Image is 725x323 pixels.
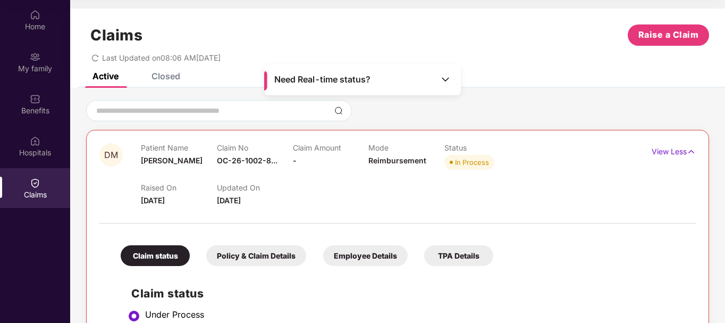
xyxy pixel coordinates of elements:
img: svg+xml;base64,PHN2ZyBpZD0iU2VhcmNoLTMyeDMyIiB4bWxucz0iaHR0cDovL3d3dy53My5vcmcvMjAwMC9zdmciIHdpZH... [334,106,343,115]
span: [DATE] [217,196,241,205]
p: View Less [652,143,696,158]
img: svg+xml;base64,PHN2ZyBpZD0iQmVuZWZpdHMiIHhtbG5zPSJodHRwOi8vd3d3LnczLm9yZy8yMDAwL3N2ZyIgd2lkdGg9Ij... [30,94,40,104]
div: Policy & Claim Details [206,245,306,266]
span: [DATE] [141,196,165,205]
div: Active [92,71,119,81]
h2: Claim status [131,285,685,302]
span: Raise a Claim [638,28,699,42]
span: Last Updated on 08:06 AM[DATE] [102,53,221,62]
div: Closed [151,71,180,81]
img: svg+xml;base64,PHN2ZyBpZD0iU3RlcC1BY3RpdmUtMzJ4MzIiIHhtbG5zPSJodHRwOi8vd3d3LnczLm9yZy8yMDAwL3N2Zy... [128,310,140,322]
div: In Process [455,157,489,168]
span: - [293,156,297,165]
div: TPA Details [424,245,493,266]
span: DM [104,151,118,160]
p: Mode [368,143,444,152]
h1: Claims [90,26,142,44]
span: [PERSON_NAME] [141,156,203,165]
span: Need Real-time status? [274,74,370,85]
span: redo [91,53,99,62]
img: svg+xml;base64,PHN2ZyBpZD0iSG9tZSIgeG1sbnM9Imh0dHA6Ly93d3cudzMub3JnLzIwMDAvc3ZnIiB3aWR0aD0iMjAiIG... [30,10,40,20]
p: Claim Amount [293,143,369,152]
img: svg+xml;base64,PHN2ZyBpZD0iQ2xhaW0iIHhtbG5zPSJodHRwOi8vd3d3LnczLm9yZy8yMDAwL3N2ZyIgd2lkdGg9IjIwIi... [30,178,40,188]
p: Claim No [217,143,293,152]
div: Claim status [121,245,190,266]
img: svg+xml;base64,PHN2ZyB4bWxucz0iaHR0cDovL3d3dy53My5vcmcvMjAwMC9zdmciIHdpZHRoPSIxNyIgaGVpZ2h0PSIxNy... [687,146,696,158]
p: Updated On [217,183,293,192]
img: svg+xml;base64,PHN2ZyB3aWR0aD0iMjAiIGhlaWdodD0iMjAiIHZpZXdCb3g9IjAgMCAyMCAyMCIgZmlsbD0ibm9uZSIgeG... [30,52,40,62]
p: Status [444,143,520,152]
span: OC-26-1002-8... [217,156,277,165]
div: Employee Details [323,245,408,266]
button: Raise a Claim [628,24,709,46]
img: svg+xml;base64,PHN2ZyBpZD0iSG9zcGl0YWxzIiB4bWxucz0iaHR0cDovL3d3dy53My5vcmcvMjAwMC9zdmciIHdpZHRoPS... [30,136,40,146]
div: Under Process [145,309,685,320]
p: Raised On [141,183,217,192]
p: Patient Name [141,143,217,152]
img: Toggle Icon [440,74,451,85]
span: Reimbursement [368,156,426,165]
